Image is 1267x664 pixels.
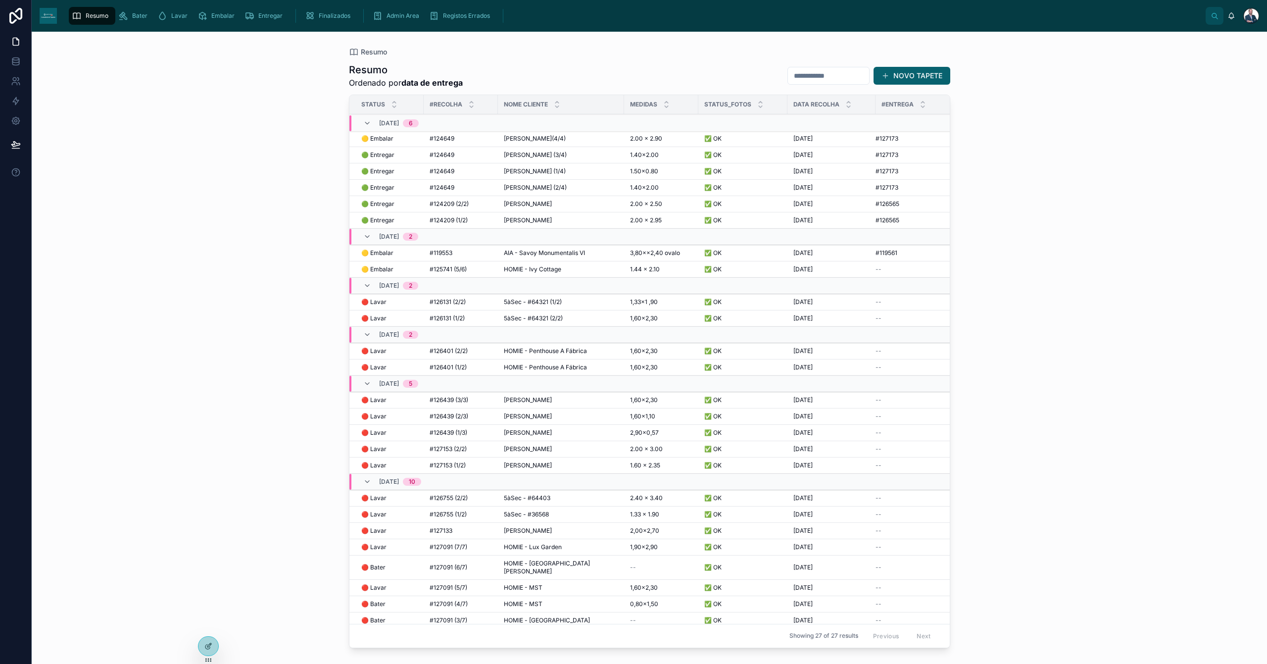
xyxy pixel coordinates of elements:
span: 🟢 Entregar [361,167,394,175]
a: ✅ OK [704,167,781,175]
span: #127173 [876,167,898,175]
a: 5àSec - #64321 (1/2) [504,298,618,306]
span: 2.00 x 3.00 [630,445,663,453]
a: 🔴 Lavar [361,429,418,437]
a: ✅ OK [704,265,781,273]
a: Embalar [195,7,242,25]
a: ✅ OK [704,445,781,453]
a: #124209 (2/2) [430,200,492,208]
span: 🔴 Lavar [361,363,387,371]
span: -- [876,461,881,469]
span: #127153 (1/2) [430,461,466,469]
a: HOMIE - Penthouse A Fábrica [504,347,618,355]
a: -- [876,412,956,420]
a: 🟢 Entregar [361,151,418,159]
span: 5àSec - #64321 (2/2) [504,314,563,322]
a: Entregar [242,7,290,25]
span: 1.50x0.80 [630,167,658,175]
span: 🔴 Lavar [361,527,387,535]
span: #126439 (3/3) [430,396,468,404]
span: ✅ OK [704,363,722,371]
a: 5àSec - #64321 (2/2) [504,314,618,322]
a: 🔴 Lavar [361,396,418,404]
a: [PERSON_NAME] [504,412,618,420]
a: #126131 (2/2) [430,298,492,306]
a: ✅ OK [704,429,781,437]
a: [PERSON_NAME] [504,200,618,208]
span: [DATE] [793,265,813,273]
a: [DATE] [793,494,870,502]
span: [DATE] [793,363,813,371]
a: 🔴 Lavar [361,412,418,420]
a: ✅ OK [704,396,781,404]
span: 🔴 Lavar [361,511,387,518]
span: 🟢 Entregar [361,151,394,159]
a: [DATE] [793,249,870,257]
span: ✅ OK [704,167,722,175]
a: #126565 [876,216,956,224]
span: 2.00 x 2.95 [630,216,662,224]
span: 1.60 x 2.35 [630,461,660,469]
span: 🟢 Entregar [361,216,394,224]
span: #127153 (2/2) [430,445,467,453]
span: #126401 (1/2) [430,363,467,371]
a: [DATE] [793,216,870,224]
a: #126401 (1/2) [430,363,492,371]
a: #126439 (3/3) [430,396,492,404]
span: [PERSON_NAME] [504,200,552,208]
span: #127173 [876,184,898,192]
a: 1.40×2.00 [630,151,692,159]
a: 1,60×2,30 [630,396,692,404]
span: #124209 (1/2) [430,216,468,224]
span: 2.40 x 3.40 [630,494,663,502]
span: [DATE] [379,233,399,241]
span: 🔴 Lavar [361,347,387,355]
span: [PERSON_NAME] [504,396,552,404]
a: HOMIE - Penthouse A Fábrica [504,363,618,371]
span: 3,80××2,40 ovalo [630,249,680,257]
span: #126565 [876,216,899,224]
a: #126401 (2/2) [430,347,492,355]
span: -- [876,347,881,355]
span: HOMIE - Penthouse A Fábrica [504,347,587,355]
a: 🔴 Lavar [361,298,418,306]
span: ✅ OK [704,216,722,224]
a: #124649 [430,184,492,192]
span: 5àSec - #36568 [504,511,549,518]
a: #126439 (2/3) [430,412,492,420]
span: #126439 (2/3) [430,412,468,420]
span: [PERSON_NAME] (1/4) [504,167,566,175]
span: Finalizados [319,12,350,20]
a: 5àSec - #64403 [504,494,618,502]
a: 2.00 x 2.50 [630,200,692,208]
span: [DATE] [793,429,813,437]
a: 🟢 Entregar [361,184,418,192]
a: ✅ OK [704,461,781,469]
a: #125741 (5/6) [430,265,492,273]
span: -- [876,396,881,404]
span: -- [876,298,881,306]
a: -- [876,445,956,453]
span: 2.00 x 2.90 [630,135,662,143]
span: [DATE] [793,347,813,355]
a: #127173 [876,184,956,192]
a: [DATE] [793,265,870,273]
a: Registos Errados [426,7,497,25]
a: #127173 [876,167,956,175]
a: #126131 (1/2) [430,314,492,322]
span: Embalar [211,12,235,20]
span: ✅ OK [704,184,722,192]
a: -- [876,396,956,404]
span: [PERSON_NAME] [504,445,552,453]
a: -- [876,314,956,322]
a: 1.44 x 2.10 [630,265,692,273]
span: [DATE] [379,478,399,486]
span: 5àSec - #64321 (1/2) [504,298,562,306]
a: [DATE] [793,167,870,175]
span: Resumo [361,47,387,57]
span: Bater [132,12,147,20]
span: 🔴 Lavar [361,298,387,306]
a: Lavar [154,7,195,25]
span: #124649 [430,151,454,159]
span: AIA - Savoy Monumentalis VI [504,249,585,257]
